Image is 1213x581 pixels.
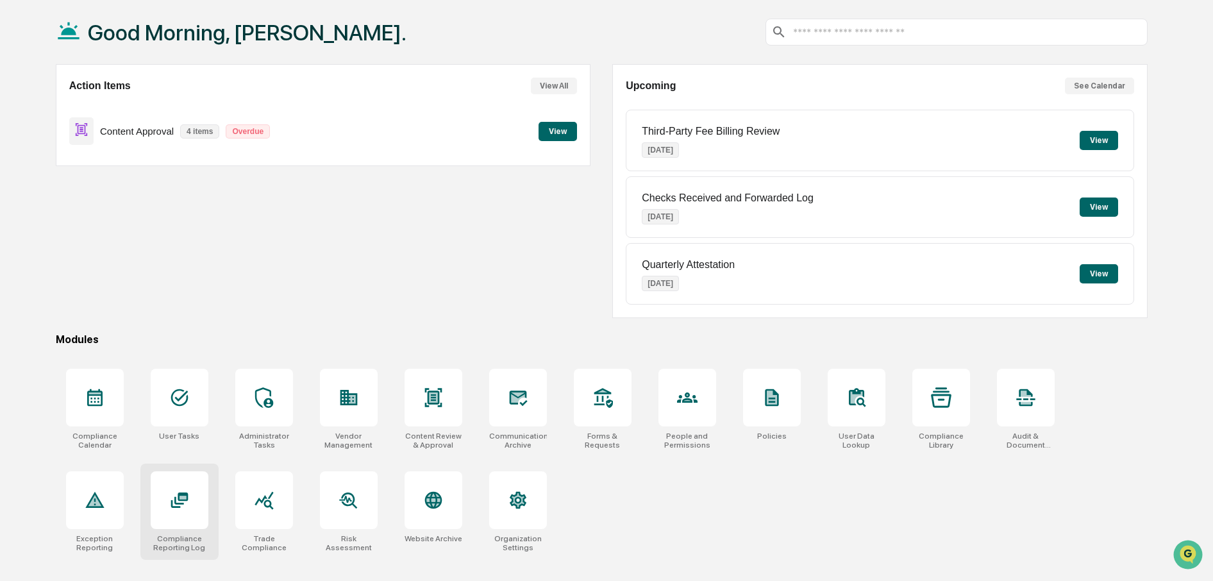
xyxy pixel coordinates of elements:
[88,156,164,180] a: 🗄️Attestations
[489,534,547,552] div: Organization Settings
[8,156,88,180] a: 🖐️Preclearance
[44,98,210,111] div: Start new chat
[626,80,676,92] h2: Upcoming
[1080,131,1118,150] button: View
[642,209,679,224] p: [DATE]
[642,126,780,137] p: Third-Party Fee Billing Review
[1080,264,1118,283] button: View
[658,432,716,450] div: People and Permissions
[828,432,885,450] div: User Data Lookup
[13,163,23,173] div: 🖐️
[93,163,103,173] div: 🗄️
[574,432,632,450] div: Forms & Requests
[531,78,577,94] button: View All
[1172,539,1207,573] iframe: Open customer support
[757,432,787,441] div: Policies
[90,217,155,227] a: Powered byPylon
[88,20,406,46] h1: Good Morning, [PERSON_NAME].
[235,534,293,552] div: Trade Compliance
[642,259,735,271] p: Quarterly Attestation
[8,181,86,204] a: 🔎Data Lookup
[106,162,159,174] span: Attestations
[100,126,174,137] p: Content Approval
[128,217,155,227] span: Pylon
[1065,78,1134,94] button: See Calendar
[642,192,814,204] p: Checks Received and Forwarded Log
[56,333,1148,346] div: Modules
[66,534,124,552] div: Exception Reporting
[912,432,970,450] div: Compliance Library
[13,187,23,198] div: 🔎
[997,432,1055,450] div: Audit & Document Logs
[642,142,679,158] p: [DATE]
[405,432,462,450] div: Content Review & Approval
[159,432,199,441] div: User Tasks
[320,534,378,552] div: Risk Assessment
[642,276,679,291] p: [DATE]
[69,80,131,92] h2: Action Items
[218,102,233,117] button: Start new chat
[180,124,219,139] p: 4 items
[26,186,81,199] span: Data Lookup
[320,432,378,450] div: Vendor Management
[13,98,36,121] img: 1746055101610-c473b297-6a78-478c-a979-82029cc54cd1
[151,534,208,552] div: Compliance Reporting Log
[539,122,577,141] button: View
[235,432,293,450] div: Administrator Tasks
[405,534,462,543] div: Website Archive
[66,432,124,450] div: Compliance Calendar
[26,162,83,174] span: Preclearance
[489,432,547,450] div: Communications Archive
[226,124,270,139] p: Overdue
[13,27,233,47] p: How can we help?
[539,124,577,137] a: View
[1080,198,1118,217] button: View
[44,111,162,121] div: We're available if you need us!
